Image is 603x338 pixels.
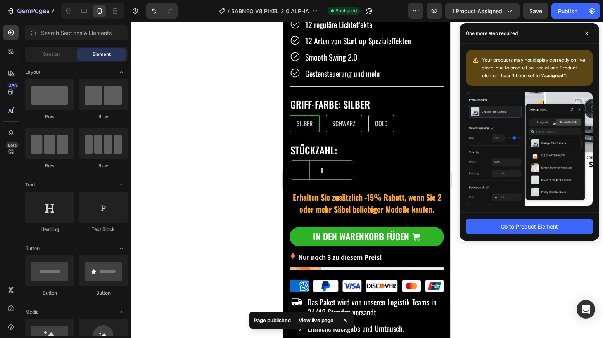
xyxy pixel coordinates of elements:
[9,170,158,193] span: Erhalten Sie zusätzlich -15% Rabatt, wenn Sie 2 oder mehr Säbel beliebiger Modelle kaufen.
[51,6,54,16] p: 7
[558,7,577,15] div: Publish
[294,315,338,326] div: View live page
[93,51,111,58] span: Element
[25,25,128,40] input: Search Sections & Elements
[146,3,178,19] div: Undo/Redo
[51,139,70,158] button: increment
[25,181,35,188] span: Text
[92,97,104,106] span: GOLD
[577,300,595,319] div: Open Intercom Messenger
[25,162,74,169] div: Row
[115,179,128,191] span: Toggle open
[6,76,87,90] legend: Griff-Farbe: SILBER
[6,257,161,272] img: Payment methods
[15,229,98,242] p: Nur noch 3 zu diesem Preis!
[25,289,74,296] div: Button
[23,274,159,296] h2: Das Paket wird von unseren Logistik-Teams in 24/48 Stunden versandt.
[6,205,161,225] button: IN DEN WARENKORB FÜGEN
[49,97,72,106] span: SCHWARZ
[6,142,19,148] div: Beta
[79,113,128,120] div: Row
[231,7,309,15] span: SABNEO V8 PIXEL 2.0 ALPHA
[523,3,548,19] button: Save
[466,219,593,234] button: Go to Product Element
[79,226,128,233] div: Text Block
[25,226,74,233] div: Heading
[115,242,128,255] span: Toggle open
[466,29,518,37] p: One more step required
[26,139,51,158] input: quantity
[3,3,58,19] button: 7
[529,8,542,14] span: Save
[482,57,585,78] span: Your products may not display correctly on live store, due to product source of one Product eleme...
[254,316,291,324] p: Page published
[22,46,97,57] span: Gestensteuerung und mehr
[25,69,40,76] span: Layout
[7,122,160,135] p: Stückzahl:
[79,289,128,296] div: Button
[22,13,128,25] span: 12 Arten von Start-up-Spezialeffekten
[79,162,128,169] div: Row
[23,301,121,312] h2: Einfache Rückgabe und Umtausch.
[13,97,29,106] span: SILBER
[452,7,502,15] span: 1 product assigned
[25,245,40,252] span: Button
[115,66,128,78] span: Toggle open
[335,7,357,14] span: Published
[25,309,39,315] span: Media
[29,209,126,221] div: IN DEN WARENKORB FÜGEN
[115,306,128,318] span: Toggle open
[7,139,26,158] button: decrement
[540,73,566,78] b: “Assigned”
[22,29,74,41] span: Smooth Swing 2.0
[445,3,520,19] button: 1 product assigned
[283,22,450,338] iframe: Design area
[228,7,230,15] span: /
[551,3,584,19] button: Publish
[501,222,558,231] div: Go to Product Element
[25,113,74,120] div: Row
[7,83,19,89] div: 450
[43,51,60,58] span: Section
